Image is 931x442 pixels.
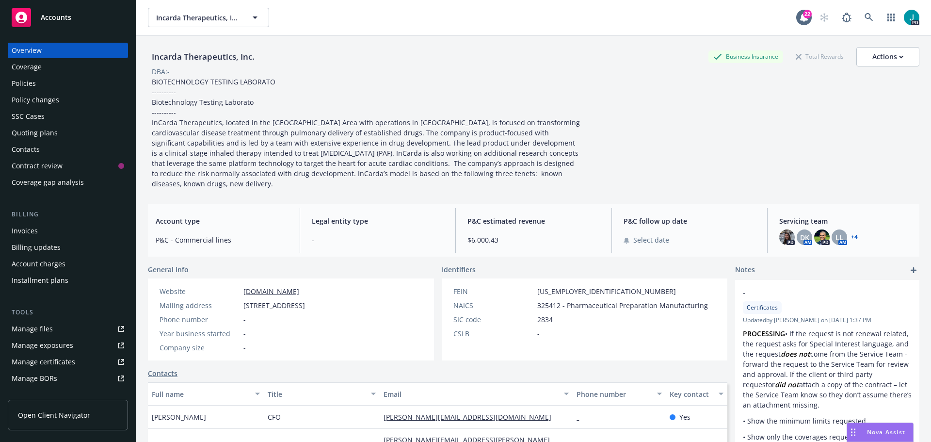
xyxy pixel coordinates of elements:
[148,264,189,275] span: General info
[12,125,58,141] div: Quoting plans
[384,389,558,399] div: Email
[453,314,533,325] div: SIC code
[8,223,128,239] a: Invoices
[12,371,57,386] div: Manage BORs
[160,314,240,325] div: Phone number
[8,76,128,91] a: Policies
[537,300,708,311] span: 325412 - Pharmaceutical Preparation Manufacturing
[264,382,380,406] button: Title
[18,410,90,420] span: Open Client Navigator
[467,216,600,226] span: P&C estimated revenue
[12,223,38,239] div: Invoices
[837,8,856,27] a: Report a Bug
[851,234,858,240] a: +4
[814,229,830,245] img: photo
[12,338,73,353] div: Manage exposures
[148,8,269,27] button: Incarda Therapeutics, Inc.
[735,264,755,276] span: Notes
[708,50,783,63] div: Business Insurance
[268,389,365,399] div: Title
[160,300,240,311] div: Mailing address
[148,382,264,406] button: Full name
[537,286,676,296] span: [US_EMPLOYER_IDENTIFICATION_NUMBER]
[8,158,128,174] a: Contract review
[791,50,849,63] div: Total Rewards
[152,412,210,422] span: [PERSON_NAME] -
[442,264,476,275] span: Identifiers
[670,389,713,399] div: Key contact
[12,354,75,370] div: Manage certificates
[12,142,40,157] div: Contacts
[872,48,903,66] div: Actions
[152,66,170,77] div: DBA: -
[8,59,128,75] a: Coverage
[743,432,912,442] p: • Show only the coverages requested
[624,216,756,226] span: P&C follow up date
[666,382,727,406] button: Key contact
[12,76,36,91] div: Policies
[160,286,240,296] div: Website
[243,300,305,311] span: [STREET_ADDRESS]
[453,286,533,296] div: FEIN
[12,158,63,174] div: Contract review
[453,300,533,311] div: NAICS
[781,349,810,359] em: does not
[380,382,573,406] button: Email
[8,4,128,31] a: Accounts
[156,216,288,226] span: Account type
[908,264,919,276] a: add
[8,210,128,219] div: Billing
[8,256,128,272] a: Account charges
[8,371,128,386] a: Manage BORs
[156,13,240,23] span: Incarda Therapeutics, Inc.
[859,8,879,27] a: Search
[8,387,128,403] a: Summary of insurance
[243,314,246,325] span: -
[867,428,905,436] span: Nova Assist
[312,216,444,226] span: Legal entity type
[743,328,912,410] p: • If the request is not renewal related, the request asks for Special Interest language, and the ...
[803,10,812,18] div: 22
[152,77,582,188] span: BIOTECHNOLOGY TESTING LABORATO ---------- Biotechnology Testing Laborato ---------- InCarda Thera...
[633,235,669,245] span: Select date
[8,125,128,141] a: Quoting plans
[856,47,919,66] button: Actions
[12,387,85,403] div: Summary of insurance
[12,92,59,108] div: Policy changes
[12,109,45,124] div: SSC Cases
[8,92,128,108] a: Policy changes
[8,109,128,124] a: SSC Cases
[160,328,240,339] div: Year business started
[815,8,834,27] a: Start snowing
[243,328,246,339] span: -
[8,43,128,58] a: Overview
[882,8,901,27] a: Switch app
[8,175,128,190] a: Coverage gap analysis
[243,287,299,296] a: [DOMAIN_NAME]
[904,10,919,25] img: photo
[743,288,886,298] span: -
[467,235,600,245] span: $6,000.43
[679,412,690,422] span: Yes
[537,314,553,325] span: 2834
[747,303,778,312] span: Certificates
[12,256,65,272] div: Account charges
[156,235,288,245] span: P&C - Commercial lines
[268,412,281,422] span: CFO
[8,338,128,353] a: Manage exposures
[41,14,71,21] span: Accounts
[743,416,912,426] p: • Show the minimum limits requested
[453,328,533,339] div: CSLB
[8,273,128,288] a: Installment plans
[12,175,84,190] div: Coverage gap analysis
[847,423,914,442] button: Nova Assist
[800,232,809,243] span: DK
[779,216,912,226] span: Servicing team
[312,235,444,245] span: -
[835,232,843,243] span: LL
[743,329,785,338] strong: PROCESSING
[775,380,799,389] em: did not
[148,368,177,378] a: Contacts
[12,273,68,288] div: Installment plans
